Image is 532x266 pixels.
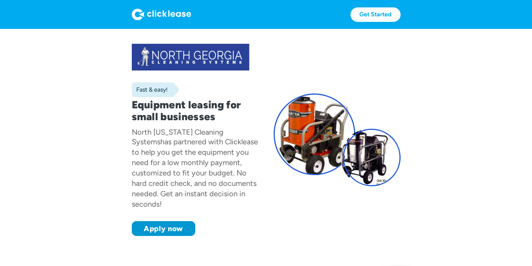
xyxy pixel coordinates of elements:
[132,137,258,208] div: has partnered with Clicklease to help you get the equipment you need for a low monthly payment, c...
[132,9,191,20] img: Logo
[132,99,259,122] h1: Equipment leasing for small businesses
[132,86,168,93] div: Fast & easy!
[350,7,401,22] a: Get Started
[132,221,195,236] a: Apply now
[132,128,223,146] div: North [US_STATE] Cleaning Systems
